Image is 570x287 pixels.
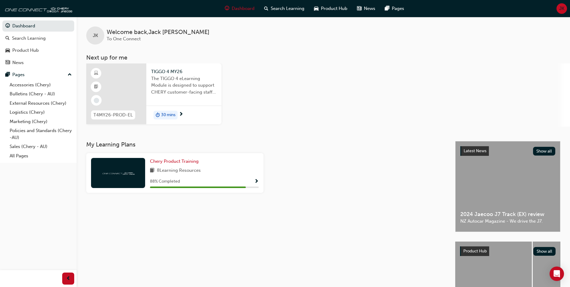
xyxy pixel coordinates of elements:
div: Open Intercom Messenger [550,267,564,281]
a: External Resources (Chery) [7,99,74,108]
a: guage-iconDashboard [220,2,259,15]
span: JK [93,32,98,39]
button: Show all [533,147,556,156]
span: Product Hub [321,5,347,12]
a: news-iconNews [352,2,380,15]
button: JK [556,3,567,14]
span: guage-icon [225,5,229,12]
a: Policies and Standards (Chery -AU) [7,126,74,142]
div: Product Hub [12,47,39,54]
div: Search Learning [12,35,46,42]
a: Marketing (Chery) [7,117,74,126]
a: Product Hub [2,45,74,56]
span: booktick-icon [94,83,98,91]
span: 30 mins [161,112,175,119]
span: 88 % Completed [150,178,180,185]
button: Show Progress [254,178,259,185]
a: Bulletins (Chery - AU) [7,89,74,99]
span: 2024 Jaecoo J7 Track (EX) review [460,211,555,218]
span: news-icon [5,60,10,66]
span: The TIGGO 4 eLearning Module is designed to support CHERY customer-facing staff with the product ... [151,75,217,96]
span: guage-icon [5,23,10,29]
span: Search Learning [271,5,304,12]
span: car-icon [314,5,319,12]
span: news-icon [357,5,361,12]
span: T4MY26-PROD-EL [93,112,133,119]
span: 8 Learning Resources [157,167,201,174]
span: Show Progress [254,179,259,184]
span: next-icon [179,112,183,117]
h3: My Learning Plans [86,141,446,148]
span: Dashboard [232,5,255,12]
a: Sales (Chery - AU) [7,142,74,151]
span: car-icon [5,48,10,53]
span: Pages [392,5,404,12]
a: Accessories (Chery) [7,80,74,90]
a: search-iconSearch Learning [259,2,309,15]
a: T4MY26-PROD-ELTIGGO 4 MY26The TIGGO 4 eLearning Module is designed to support CHERY customer-faci... [86,63,221,124]
div: Pages [12,71,25,78]
span: search-icon [5,36,10,41]
button: DashboardSearch LearningProduct HubNews [2,19,74,69]
a: Chery Product Training [150,158,201,165]
span: duration-icon [156,111,160,119]
a: Latest NewsShow all [460,146,555,156]
span: learningRecordVerb_NONE-icon [94,98,99,103]
a: Dashboard [2,20,74,32]
span: up-icon [68,71,72,79]
a: car-iconProduct Hub [309,2,352,15]
span: prev-icon [66,275,71,282]
span: JK [559,5,564,12]
a: All Pages [7,151,74,161]
span: To One Connect [107,36,141,42]
span: learningResourceType_ELEARNING-icon [94,69,98,77]
img: oneconnect [102,170,135,176]
img: oneconnect [3,2,72,14]
span: TIGGO 4 MY26 [151,68,217,75]
button: Pages [2,69,74,80]
span: pages-icon [385,5,389,12]
span: search-icon [264,5,268,12]
a: News [2,57,74,68]
a: Latest NewsShow all2024 Jaecoo J7 Track (EX) reviewNZ Autocar Magazine - We drive the J7. [455,141,560,232]
span: NZ Autocar Magazine - We drive the J7. [460,218,555,225]
button: Show all [533,247,556,256]
div: News [12,59,24,66]
span: Product Hub [463,248,487,254]
a: pages-iconPages [380,2,409,15]
span: Welcome back , Jack [PERSON_NAME] [107,29,209,36]
a: Logistics (Chery) [7,108,74,117]
span: Latest News [464,148,486,153]
a: Product HubShow all [460,246,556,256]
span: News [364,5,375,12]
span: Chery Product Training [150,159,199,164]
span: pages-icon [5,72,10,78]
h3: Next up for me [77,54,570,61]
span: book-icon [150,167,154,174]
a: Search Learning [2,33,74,44]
